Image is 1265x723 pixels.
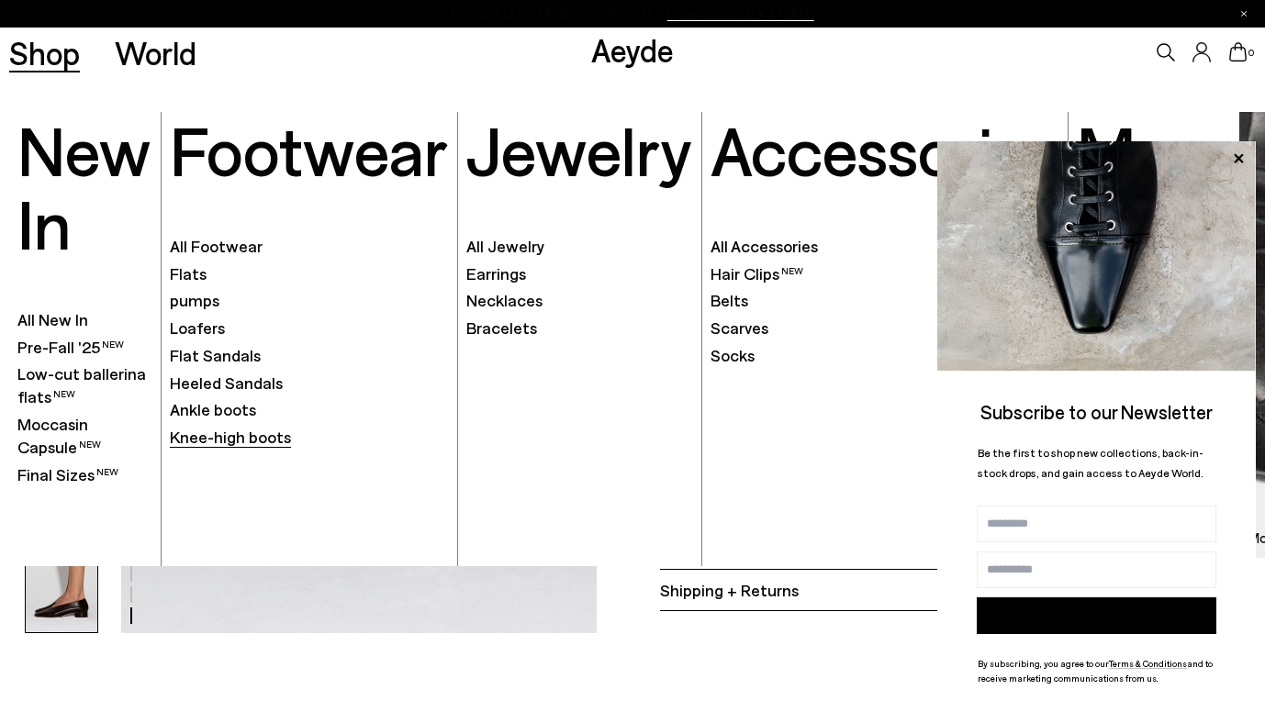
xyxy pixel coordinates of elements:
[9,37,80,69] a: Shop
[17,413,151,459] a: Moccasin Capsule
[170,290,219,310] font: pumps
[451,3,654,23] font: Final Sizes | Extra 15% Off
[170,317,448,339] a: Loafers
[466,290,543,310] font: Necklaces
[667,3,814,23] font: Use Code EXTRA15
[170,398,448,421] a: Ankle boots
[17,336,151,359] a: Pre-Fall '25
[978,446,1203,480] font: Be the first to shop new collections, back-in-stock drops, and gain access to Aeyde World.
[17,463,151,486] a: Final Sizes
[591,30,674,69] a: Aeyde
[170,426,448,449] a: Knee-high boots
[170,107,448,190] font: Footwear
[115,33,196,72] font: World
[667,6,814,22] span: Navigate to /collections/ss25-final-sizes
[1248,47,1254,58] font: 0
[1069,608,1125,623] font: Subscribe
[466,289,692,312] a: Necklaces
[978,658,1109,669] font: By subscribing, you agree to our
[17,464,95,484] font: Final Sizes
[711,317,768,338] font: Scarves
[466,317,692,339] a: Bracelets
[466,235,692,258] a: All Jewelry
[980,400,1213,423] font: Subscribe to our Newsletter
[711,345,755,365] font: Socks
[466,107,692,190] font: Jewelry
[711,290,748,310] font: Belts
[711,158,1058,180] a: Accessories
[170,373,283,393] font: Heeled Sandals
[17,337,100,357] font: Pre-Fall '25
[170,317,225,338] font: Loafers
[17,309,88,329] font: All New In
[466,317,537,338] font: Bracelets
[17,363,146,406] font: Low-cut ballerina flats
[26,536,97,632] img: Delia Low-Heeled Ballet Pumps - Image 6
[711,263,779,284] font: Hair Clips
[660,580,799,600] font: Shipping + Returns
[170,372,448,395] a: Heeled Sandals
[711,344,1058,367] a: Socks
[17,158,151,253] a: New In
[1109,658,1187,669] a: Terms & Conditions
[170,262,448,285] a: Flats
[1077,107,1229,190] font: More
[711,107,1058,190] font: Accessories
[711,289,1058,312] a: Belts
[170,158,448,180] a: Footwear
[170,289,448,312] a: pumps
[466,263,526,284] font: Earrings
[9,33,80,72] font: Shop
[17,308,151,331] a: All New In
[711,236,818,256] font: All Accessories
[466,158,692,180] a: Jewelry
[170,345,261,365] font: Flat Sandals
[937,141,1256,371] img: ca3f721fb6ff708a270709c41d776025.jpg
[1229,42,1248,62] a: 0
[466,262,692,285] a: Earrings
[170,235,448,258] a: All Footwear
[170,263,207,284] font: Flats
[711,317,1058,339] a: Scarves
[17,414,88,457] font: Moccasin Capsule
[170,427,291,447] font: Knee-high boots
[170,399,256,419] font: Ankle boots
[115,37,196,69] a: World
[977,597,1216,634] button: Subscribe
[466,236,544,256] font: All Jewelry
[17,107,151,263] font: New In
[711,262,1058,285] a: Hair Clips
[170,344,448,367] a: Flat Sandals
[711,235,1058,258] a: All Accessories
[17,362,151,408] a: Low-cut ballerina flats
[170,236,263,256] font: All Footwear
